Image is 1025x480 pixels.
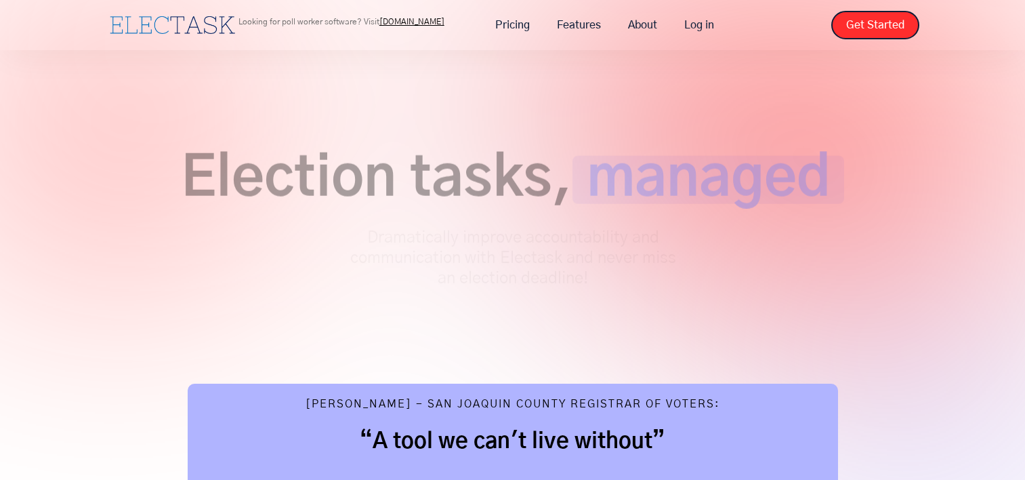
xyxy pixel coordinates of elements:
p: Looking for poll worker software? Visit [238,18,444,26]
h2: “A tool we can't live without” [215,428,811,455]
a: Get Started [831,11,919,39]
a: Log in [671,11,728,39]
a: home [106,13,238,37]
span: Election tasks, [181,156,572,204]
a: Features [543,11,614,39]
p: Dramatically improve accountability and communication with Electask and never miss an election de... [343,228,682,289]
span: managed [572,156,844,204]
a: Pricing [482,11,543,39]
a: [DOMAIN_NAME] [379,18,444,26]
div: [PERSON_NAME] - San Joaquin County Registrar of Voters: [306,397,720,414]
a: About [614,11,671,39]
